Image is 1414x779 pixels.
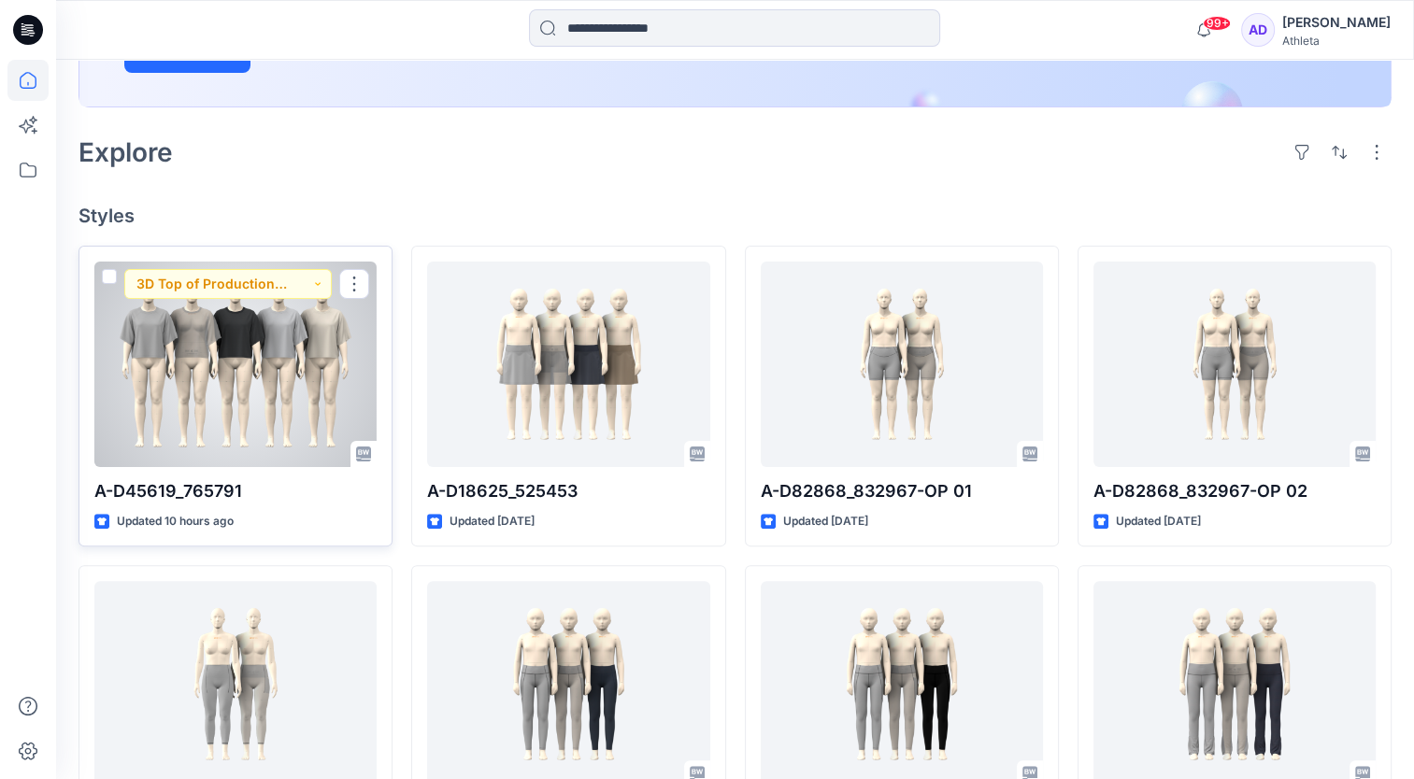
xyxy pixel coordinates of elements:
div: AD [1241,13,1275,47]
div: [PERSON_NAME] [1282,11,1391,34]
a: A-D45619_765791 [94,262,377,467]
p: A-D45619_765791 [94,478,377,504]
span: 99+ [1203,16,1231,31]
a: A-D82868_832967-OP 02 [1093,262,1376,467]
p: Updated [DATE] [783,512,868,531]
p: Updated 10 hours ago [117,512,234,531]
p: Updated [DATE] [450,512,535,531]
p: Updated [DATE] [1116,512,1201,531]
p: A-D82868_832967-OP 02 [1093,478,1376,504]
a: A-D82868_832967-OP 01 [761,262,1043,467]
a: A-D18625_525453 [427,262,709,467]
p: A-D18625_525453 [427,478,709,504]
p: A-D82868_832967-OP 01 [761,478,1043,504]
h4: Styles [79,205,1392,227]
h2: Explore [79,137,173,167]
div: Athleta [1282,34,1391,48]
